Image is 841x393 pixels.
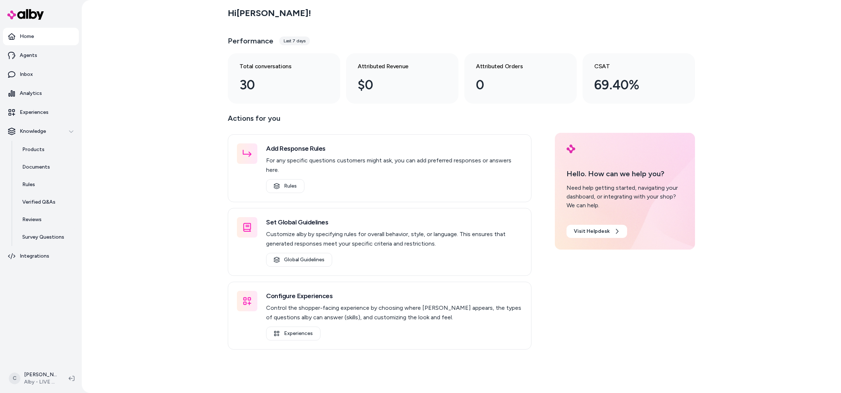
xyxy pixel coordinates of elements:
[464,53,577,104] a: Attributed Orders 0
[266,303,522,322] p: Control the shopper-facing experience by choosing where [PERSON_NAME] appears, the types of quest...
[3,28,79,45] a: Home
[567,225,627,238] a: Visit Helpdesk
[22,234,64,241] p: Survey Questions
[4,367,63,390] button: C[PERSON_NAME]Alby - LIVE on [DOMAIN_NAME]
[20,128,46,135] p: Knowledge
[3,123,79,140] button: Knowledge
[24,371,57,378] p: [PERSON_NAME]
[358,75,435,95] div: $0
[266,217,522,227] h3: Set Global Guidelines
[15,158,79,176] a: Documents
[22,181,35,188] p: Rules
[9,373,20,384] span: C
[266,156,522,175] p: For any specific questions customers might ask, you can add preferred responses or answers here.
[22,146,45,153] p: Products
[567,145,575,153] img: alby Logo
[228,53,340,104] a: Total conversations 30
[594,62,672,71] h3: CSAT
[20,90,42,97] p: Analytics
[22,216,42,223] p: Reviews
[22,163,50,171] p: Documents
[228,112,531,130] p: Actions for you
[346,53,458,104] a: Attributed Revenue $0
[15,176,79,193] a: Rules
[279,36,310,45] div: Last 7 days
[594,75,672,95] div: 69.40%
[20,71,33,78] p: Inbox
[583,53,695,104] a: CSAT 69.40%
[15,228,79,246] a: Survey Questions
[20,33,34,40] p: Home
[3,66,79,83] a: Inbox
[20,253,49,260] p: Integrations
[476,62,553,71] h3: Attributed Orders
[22,199,55,206] p: Verified Q&As
[266,179,304,193] a: Rules
[239,75,317,95] div: 30
[476,75,553,95] div: 0
[266,143,522,154] h3: Add Response Rules
[567,168,683,179] p: Hello. How can we help you?
[15,141,79,158] a: Products
[266,230,522,248] p: Customize alby by specifying rules for overall behavior, style, or language. This ensures that ge...
[7,9,44,20] img: alby Logo
[3,47,79,64] a: Agents
[15,193,79,211] a: Verified Q&As
[20,52,37,59] p: Agents
[358,62,435,71] h3: Attributed Revenue
[15,211,79,228] a: Reviews
[3,104,79,121] a: Experiences
[567,184,683,210] div: Need help getting started, navigating your dashboard, or integrating with your shop? We can help.
[3,247,79,265] a: Integrations
[239,62,317,71] h3: Total conversations
[228,36,273,46] h3: Performance
[266,291,522,301] h3: Configure Experiences
[266,327,320,340] a: Experiences
[266,253,332,267] a: Global Guidelines
[3,85,79,102] a: Analytics
[24,378,57,386] span: Alby - LIVE on [DOMAIN_NAME]
[20,109,49,116] p: Experiences
[228,8,311,19] h2: Hi [PERSON_NAME] !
